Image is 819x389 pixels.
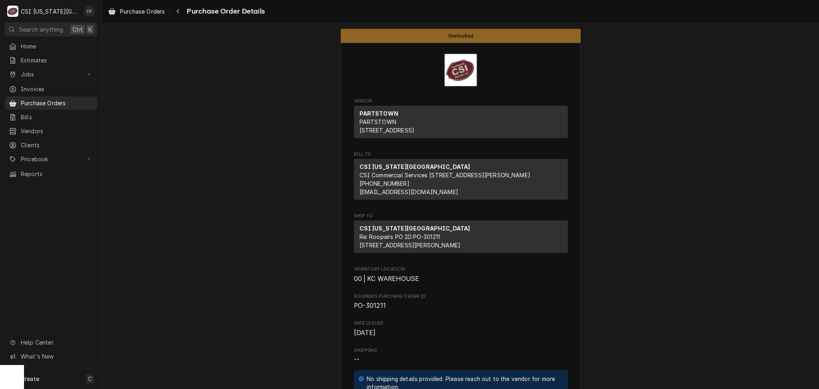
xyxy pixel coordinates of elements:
[354,347,568,354] span: Shipping
[354,328,568,338] span: Date Issued
[354,151,568,158] span: Bill To
[5,336,97,349] a: Go to Help Center
[5,82,97,96] a: Invoices
[5,110,97,124] a: Bills
[354,274,568,284] span: Inventory Location
[354,151,568,203] div: Purchase Order Bill To
[5,96,97,110] a: Purchase Orders
[354,329,376,337] span: [DATE]
[360,233,440,240] span: Re: Roopairs PO ID: PO-301211
[354,275,419,283] span: 00 | KC WAREHOUSE
[354,356,360,363] span: --
[354,159,568,200] div: Bill To
[172,5,184,18] button: Navigate back
[341,29,581,43] div: Status
[354,213,568,257] div: Purchase Order Ship To
[354,98,568,142] div: Purchase Order Vendor
[5,167,97,180] a: Reports
[84,6,95,17] div: DF
[354,221,568,253] div: Ship To
[21,113,93,121] span: Bills
[354,266,568,273] span: Inventory Location
[21,70,81,78] span: Jobs
[444,53,477,87] img: Logo
[19,25,63,34] span: Search anything
[354,221,568,256] div: Ship To
[5,22,97,36] button: Search anythingCtrlK
[21,42,93,50] span: Home
[354,266,568,283] div: Inventory Location
[354,213,568,219] span: Ship To
[184,6,265,17] span: Purchase Order Details
[360,110,398,117] strong: PARTSTOWN
[5,54,97,67] a: Estimates
[360,172,530,178] span: CSI Commercial Services [STREET_ADDRESS][PERSON_NAME]
[72,25,83,34] span: Ctrl
[5,350,97,363] a: Go to What's New
[120,7,165,16] span: Purchase Orders
[354,106,568,138] div: Vendor
[354,293,568,300] span: Roopairs Purchase Order ID
[360,225,470,232] strong: CSI [US_STATE][GEOGRAPHIC_DATA]
[21,7,80,16] div: CSI [US_STATE][GEOGRAPHIC_DATA]
[21,99,93,107] span: Purchase Orders
[360,163,470,170] strong: CSI [US_STATE][GEOGRAPHIC_DATA]
[21,155,81,163] span: Pricebook
[5,124,97,138] a: Vendors
[5,138,97,152] a: Clients
[360,242,461,249] span: [STREET_ADDRESS][PERSON_NAME]
[354,301,568,311] span: Roopairs Purchase Order ID
[354,302,386,309] span: PO-301211
[21,56,93,64] span: Estimates
[21,375,39,382] span: Create
[21,338,92,347] span: Help Center
[7,6,18,17] div: CSI Kansas City's Avatar
[7,6,18,17] div: C
[21,352,92,361] span: What's New
[21,127,93,135] span: Vendors
[354,98,568,104] span: Vendor
[5,40,97,53] a: Home
[354,293,568,311] div: Roopairs Purchase Order ID
[105,5,168,18] a: Purchase Orders
[88,375,92,383] span: C
[448,33,473,38] span: Unstocked
[354,320,568,337] div: Date Issued
[360,188,458,195] a: [EMAIL_ADDRESS][DOMAIN_NAME]
[354,159,568,203] div: Bill To
[21,85,93,93] span: Invoices
[360,118,415,134] span: PARTSTOWN [STREET_ADDRESS]
[360,180,409,187] a: [PHONE_NUMBER]
[5,152,97,166] a: Go to Pricebook
[21,170,93,178] span: Reports
[21,141,93,149] span: Clients
[88,25,92,34] span: K
[354,320,568,327] span: Date Issued
[354,106,568,141] div: Vendor
[5,68,97,81] a: Go to Jobs
[84,6,95,17] div: David Fannin's Avatar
